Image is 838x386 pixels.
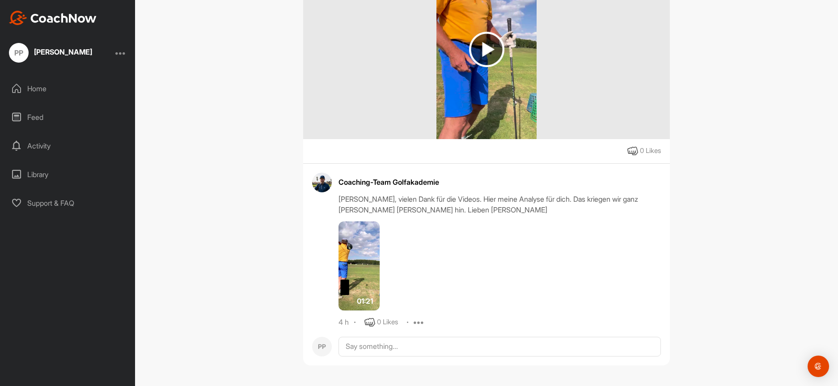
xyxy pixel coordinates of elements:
div: [PERSON_NAME] [34,48,92,55]
div: PP [9,43,29,63]
div: Activity [5,135,131,157]
img: media [339,221,380,311]
div: Feed [5,106,131,128]
img: avatar [312,173,332,192]
div: Coaching-Team Golfakademie [339,177,661,187]
div: Support & FAQ [5,192,131,214]
div: 4 h [339,318,349,327]
span: 01:21 [357,296,373,306]
div: 0 Likes [640,146,661,156]
div: Open Intercom Messenger [808,356,829,377]
div: Home [5,77,131,100]
div: Library [5,163,131,186]
div: 0 Likes [377,317,398,327]
div: PP [312,337,332,356]
img: play [469,32,504,67]
img: CoachNow [9,11,97,25]
div: [PERSON_NAME], vielen Dank für die Videos. Hier meine Analyse für dich. Das kriegen wir ganz [PER... [339,194,661,215]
